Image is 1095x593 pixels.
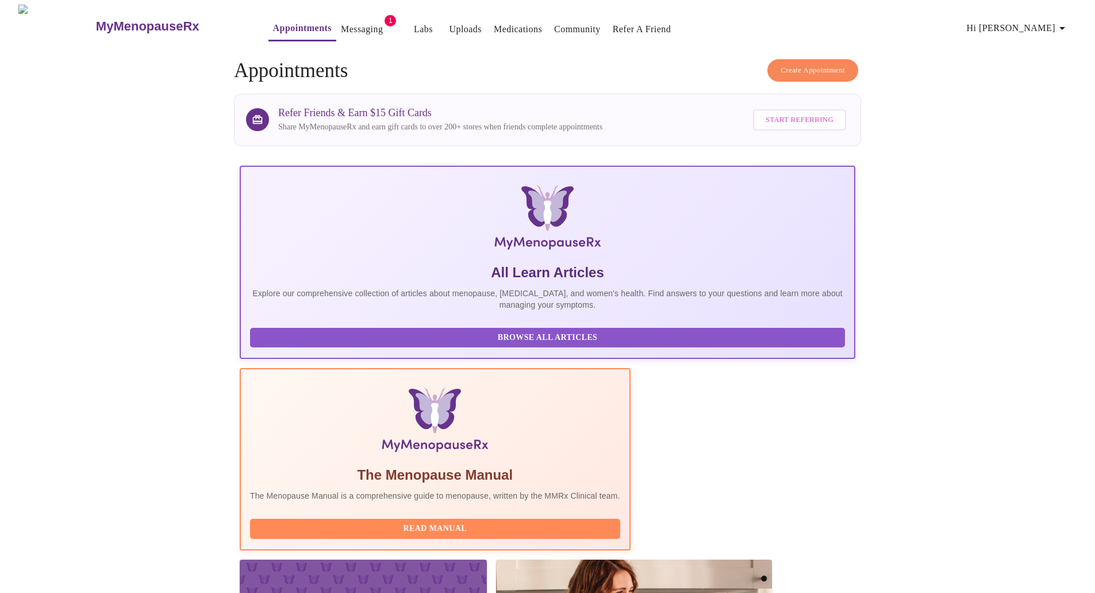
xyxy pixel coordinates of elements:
[250,332,848,342] a: Browse All Articles
[278,107,602,119] h3: Refer Friends & Earn $15 Gift Cards
[608,18,676,41] button: Refer a Friend
[18,5,94,48] img: MyMenopauseRx Logo
[234,59,861,82] h4: Appointments
[94,6,245,47] a: MyMenopauseRx
[385,15,396,26] span: 1
[343,185,752,254] img: MyMenopauseRx Logo
[250,523,623,533] a: Read Manual
[250,519,620,539] button: Read Manual
[262,522,609,536] span: Read Manual
[309,388,561,457] img: Menopause Manual
[250,263,845,282] h5: All Learn Articles
[262,331,833,345] span: Browse All Articles
[341,21,383,37] a: Messaging
[250,328,845,348] button: Browse All Articles
[268,17,336,41] button: Appointments
[766,113,833,127] span: Start Referring
[781,64,845,77] span: Create Appointment
[250,490,620,502] p: The Menopause Manual is a comprehensive guide to menopause, written by the MMRx Clinical team.
[250,288,845,311] p: Explore our comprehensive collection of articles about menopause, [MEDICAL_DATA], and women's hea...
[414,21,433,37] a: Labs
[449,21,482,37] a: Uploads
[967,20,1069,36] span: Hi [PERSON_NAME]
[613,21,671,37] a: Refer a Friend
[750,104,849,136] a: Start Referring
[96,19,199,34] h3: MyMenopauseRx
[767,59,858,82] button: Create Appointment
[753,109,846,131] button: Start Referring
[554,21,601,37] a: Community
[444,18,486,41] button: Uploads
[273,20,332,36] a: Appointments
[962,17,1074,40] button: Hi [PERSON_NAME]
[550,18,605,41] button: Community
[405,18,441,41] button: Labs
[250,466,620,484] h5: The Menopause Manual
[278,121,602,133] p: Share MyMenopauseRx and earn gift cards to over 200+ stores when friends complete appointments
[489,18,547,41] button: Medications
[336,18,387,41] button: Messaging
[494,21,542,37] a: Medications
